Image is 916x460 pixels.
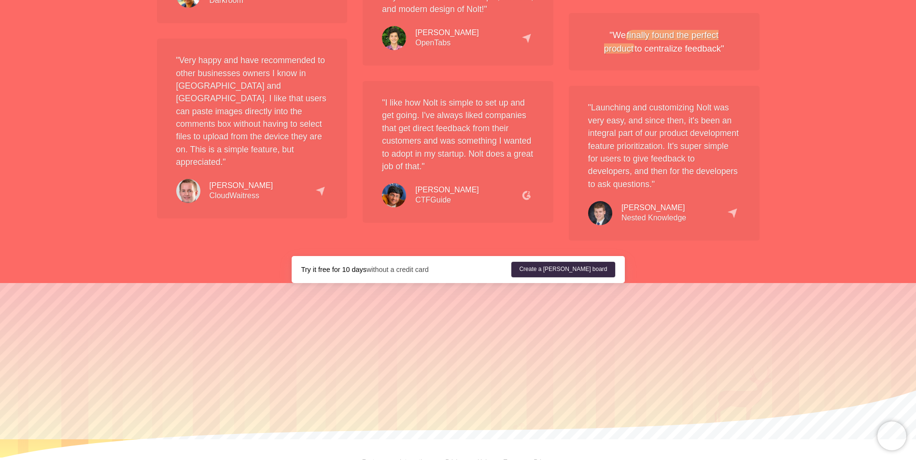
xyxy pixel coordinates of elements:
[621,203,686,223] div: Nested Knowledge
[621,203,686,213] div: [PERSON_NAME]
[604,30,719,54] em: finally found the perfect product
[315,186,325,196] img: capterra.78f6e3bf33.png
[382,183,406,207] img: testimonial-pranav.6c855e311b.jpg
[210,181,273,201] div: CloudWaitress
[301,266,366,273] strong: Try it free for 10 days
[415,185,479,205] div: CTFGuide
[176,54,328,169] p: "Very happy and have recommended to other businesses owners I know in [GEOGRAPHIC_DATA] and [GEOG...
[521,190,532,200] img: g2.cb6f757962.png
[176,179,200,203] img: testimonial-christopher.57c50d1362.jpg
[588,201,612,225] img: testimonial-kevin.7f980a5c3c.jpg
[210,181,273,191] div: [PERSON_NAME]
[415,28,479,48] div: OpenTabs
[877,421,906,450] iframe: Chatra live chat
[382,26,406,50] img: testimonial-umberto.2540ef7933.jpg
[301,265,512,274] div: without a credit card
[415,28,479,38] div: [PERSON_NAME]
[521,33,532,43] img: capterra.78f6e3bf33.png
[511,262,615,277] a: Create a [PERSON_NAME] board
[588,101,740,190] p: "Launching and customizing Nolt was very easy, and since then, it's been an integral part of our ...
[727,208,737,218] img: capterra.78f6e3bf33.png
[415,185,479,195] div: [PERSON_NAME]
[588,28,740,55] div: "We to centralize feedback"
[382,96,534,173] p: "I like how Nolt is simple to set up and get going. I've always liked companies that get direct f...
